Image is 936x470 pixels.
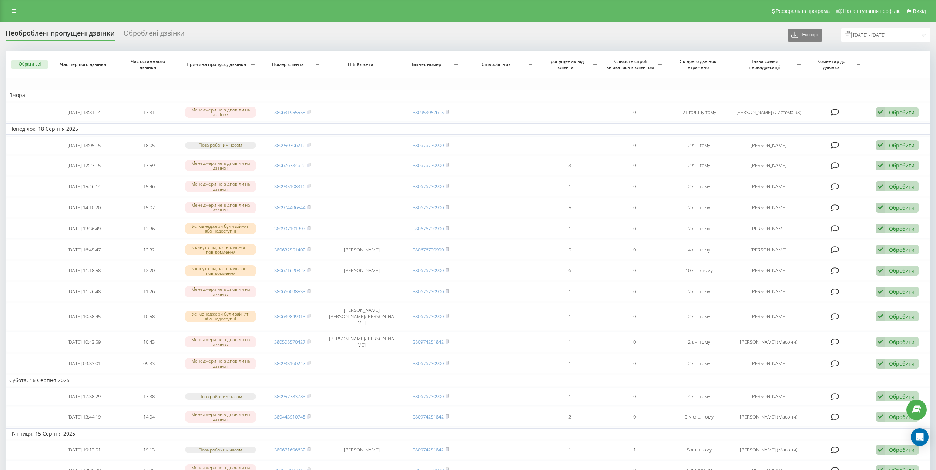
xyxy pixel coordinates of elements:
[602,354,667,373] td: 0
[602,407,667,427] td: 0
[274,288,305,295] a: 380660098533
[274,162,305,169] a: 380676734626
[667,103,732,122] td: 21 годину тому
[185,107,256,118] div: Менеджери не відповіли на дзвінок
[325,303,399,330] td: [PERSON_NAME] [PERSON_NAME]/[PERSON_NAME]
[325,441,399,459] td: [PERSON_NAME]
[667,354,732,373] td: 2 дні тому
[52,156,117,175] td: [DATE] 12:27:15
[117,136,181,154] td: 18:05
[537,407,602,427] td: 2
[264,61,314,67] span: Номер клієнта
[602,261,667,280] td: 0
[413,183,444,190] a: 380676730900
[52,198,117,217] td: [DATE] 14:10:20
[602,156,667,175] td: 0
[6,428,930,439] td: П’ятниця, 15 Серпня 2025
[537,219,602,239] td: 1
[732,177,806,196] td: [PERSON_NAME]
[185,61,249,67] span: Причина пропуску дзвінка
[185,223,256,234] div: Усі менеджери були зайняті або недоступні
[332,61,392,67] span: ПІБ Клієнта
[185,311,256,322] div: Усі менеджери були зайняті або недоступні
[413,267,444,274] a: 380676730900
[843,8,900,14] span: Налаштування профілю
[889,162,915,169] div: Обробити
[185,142,256,148] div: Поза робочим часом
[667,136,732,154] td: 2 дні тому
[185,286,256,297] div: Менеджери не відповіли на дзвінок
[52,103,117,122] td: [DATE] 13:31:14
[732,331,806,352] td: [PERSON_NAME] (Масони)
[11,60,48,69] button: Обрати всі
[667,441,732,459] td: 5 днів тому
[413,313,444,320] a: 380676730900
[185,393,256,400] div: Поза робочим часом
[732,240,806,260] td: [PERSON_NAME]
[776,8,830,14] span: Реферальна програма
[537,261,602,280] td: 6
[185,336,256,347] div: Менеджери не відповіли на дзвінок
[732,219,806,239] td: [PERSON_NAME]
[537,240,602,260] td: 5
[889,204,915,211] div: Обробити
[274,313,305,320] a: 380689849913
[602,136,667,154] td: 0
[889,446,915,453] div: Обробити
[413,413,444,420] a: 380974251842
[413,142,444,149] a: 380676730900
[606,59,657,70] span: Кількість спроб зв'язатись з клієнтом
[667,387,732,406] td: 4 дні тому
[537,354,602,373] td: 1
[274,183,305,190] a: 380935108316
[58,61,110,67] span: Час першого дзвінка
[117,331,181,352] td: 10:43
[602,387,667,406] td: 0
[274,225,305,232] a: 380997101397
[117,441,181,459] td: 19:13
[325,240,399,260] td: [PERSON_NAME]
[732,441,806,459] td: [PERSON_NAME] (Масони)
[467,61,527,67] span: Співробітник
[274,267,305,274] a: 380671620327
[732,198,806,217] td: [PERSON_NAME]
[537,303,602,330] td: 1
[732,103,806,122] td: [PERSON_NAME] (Система 98)
[732,387,806,406] td: [PERSON_NAME]
[52,219,117,239] td: [DATE] 13:36:49
[732,354,806,373] td: [PERSON_NAME]
[6,123,930,134] td: Понеділок, 18 Серпня 2025
[732,136,806,154] td: [PERSON_NAME]
[185,265,256,276] div: Скинуто під час вітального повідомлення
[667,282,732,301] td: 2 дні тому
[274,142,305,149] a: 380950706216
[6,375,930,386] td: Субота, 16 Серпня 2025
[889,313,915,320] div: Обробити
[413,393,444,400] a: 380676730900
[673,59,725,70] span: Як довго дзвінок втрачено
[602,219,667,239] td: 0
[602,103,667,122] td: 0
[274,393,305,400] a: 380957783783
[735,59,795,70] span: Назва схеми переадресації
[732,156,806,175] td: [PERSON_NAME]
[889,288,915,295] div: Обробити
[537,282,602,301] td: 1
[788,29,822,42] button: Експорт
[52,354,117,373] td: [DATE] 09:33:01
[413,446,444,453] a: 380974251842
[117,103,181,122] td: 13:31
[537,156,602,175] td: 3
[732,282,806,301] td: [PERSON_NAME]
[274,446,305,453] a: 380671696632
[602,282,667,301] td: 0
[117,261,181,280] td: 12:20
[185,358,256,369] div: Менеджери не відповіли на дзвінок
[6,29,115,41] div: Необроблені пропущені дзвінки
[413,162,444,169] a: 380676730900
[123,59,175,70] span: Час останнього дзвінка
[185,411,256,422] div: Менеджери не відповіли на дзвінок
[913,8,926,14] span: Вихід
[413,225,444,232] a: 380676730900
[537,441,602,459] td: 1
